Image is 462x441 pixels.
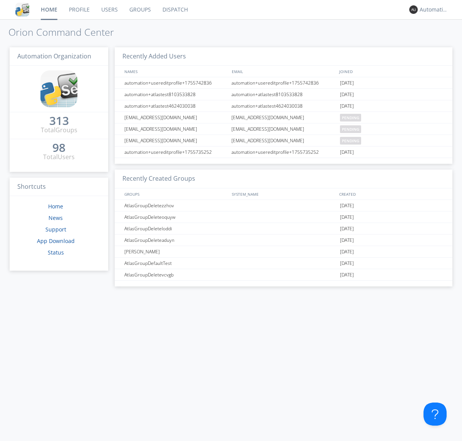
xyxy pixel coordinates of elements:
[122,135,229,146] div: [EMAIL_ADDRESS][DOMAIN_NAME]
[48,249,64,256] a: Status
[115,89,452,100] a: automation+atlastest8103533828automation+atlastest8103533828[DATE]
[122,223,229,234] div: AtlasGroupDeleteloddi
[48,203,63,210] a: Home
[10,178,108,196] h3: Shortcuts
[122,188,228,200] div: GROUPS
[122,89,229,100] div: automation+atlastest8103533828
[52,144,65,153] a: 98
[115,112,452,123] a: [EMAIL_ADDRESS][DOMAIN_NAME][EMAIL_ADDRESS][DOMAIN_NAME]pending
[229,100,338,111] div: automation+atlastest4624030038
[340,223,354,235] span: [DATE]
[229,112,338,123] div: [EMAIL_ADDRESS][DOMAIN_NAME]
[337,188,445,200] div: CREATED
[115,100,452,112] a: automation+atlastest4624030038automation+atlastest4624030038[DATE]
[340,258,354,269] span: [DATE]
[115,269,452,281] a: AtlasGroupDeletevcvgb[DATE]
[340,211,354,223] span: [DATE]
[423,403,447,426] iframe: Toggle Customer Support
[122,269,229,280] div: AtlasGroupDeletevcvgb
[229,123,338,135] div: [EMAIL_ADDRESS][DOMAIN_NAME]
[115,135,452,146] a: [EMAIL_ADDRESS][DOMAIN_NAME][EMAIL_ADDRESS][DOMAIN_NAME]pending
[122,100,229,111] div: automation+atlastest4624030038
[122,146,229,158] div: automation+usereditprofile+1755735252
[122,123,229,135] div: [EMAIL_ADDRESS][DOMAIN_NAME]
[229,146,338,158] div: automation+usereditprofile+1755735252
[340,137,361,145] span: pending
[115,211,452,223] a: AtlasGroupDeleteoquyw[DATE]
[122,211,229,223] div: AtlasGroupDeleteoquyw
[115,47,452,66] h3: Recently Added Users
[229,89,338,100] div: automation+atlastest8103533828
[15,3,29,17] img: cddb5a64eb264b2086981ab96f4c1ba7
[115,170,452,188] h3: Recently Created Groups
[17,52,91,60] span: Automation Organization
[122,77,229,88] div: automation+usereditprofile+1755742836
[340,125,361,133] span: pending
[122,66,228,77] div: NAMES
[340,100,354,112] span: [DATE]
[229,135,338,146] div: [EMAIL_ADDRESS][DOMAIN_NAME]
[49,117,69,126] a: 313
[115,235,452,246] a: AtlasGroupDeleteaduyn[DATE]
[122,246,229,257] div: [PERSON_NAME]
[115,223,452,235] a: AtlasGroupDeleteloddi[DATE]
[337,66,445,77] div: JOINED
[115,200,452,211] a: AtlasGroupDeletezzhov[DATE]
[340,114,361,121] span: pending
[37,237,75,245] a: App Download
[340,235,354,246] span: [DATE]
[122,200,229,211] div: AtlasGroupDeletezzhov
[115,246,452,258] a: [PERSON_NAME][DATE]
[122,112,229,123] div: [EMAIL_ADDRESS][DOMAIN_NAME]
[340,146,354,158] span: [DATE]
[340,200,354,211] span: [DATE]
[229,77,338,88] div: automation+usereditprofile+1755742836
[420,6,449,13] div: Automation+atlas0029
[40,70,77,107] img: cddb5a64eb264b2086981ab96f4c1ba7
[230,66,337,77] div: EMAIL
[115,258,452,269] a: AtlasGroupDefaultTest[DATE]
[122,235,229,246] div: AtlasGroupDeleteaduyn
[45,226,66,233] a: Support
[230,188,337,200] div: SYSTEM_NAME
[43,153,75,161] div: Total Users
[115,77,452,89] a: automation+usereditprofile+1755742836automation+usereditprofile+1755742836[DATE]
[41,126,77,135] div: Total Groups
[340,269,354,281] span: [DATE]
[49,117,69,125] div: 313
[115,146,452,158] a: automation+usereditprofile+1755735252automation+usereditprofile+1755735252[DATE]
[340,77,354,89] span: [DATE]
[409,5,418,14] img: 373638.png
[49,214,63,221] a: News
[52,144,65,151] div: 98
[115,123,452,135] a: [EMAIL_ADDRESS][DOMAIN_NAME][EMAIL_ADDRESS][DOMAIN_NAME]pending
[340,246,354,258] span: [DATE]
[122,258,229,269] div: AtlasGroupDefaultTest
[340,89,354,100] span: [DATE]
